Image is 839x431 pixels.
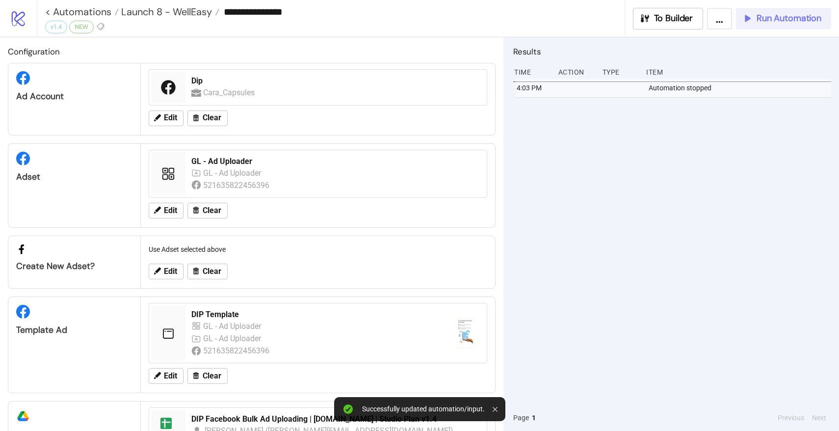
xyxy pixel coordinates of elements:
a: Launch 8 - WellEasy [119,7,219,17]
span: Page [513,412,529,423]
span: Edit [164,372,177,380]
div: Type [602,63,639,81]
button: Edit [149,110,184,126]
div: Item [645,63,831,81]
button: Clear [187,368,228,384]
div: Create new adset? [16,261,132,272]
span: Clear [203,206,221,215]
div: Action [557,63,595,81]
span: Edit [164,206,177,215]
div: Dip [191,76,481,86]
div: Automation stopped [648,79,834,97]
div: Ad Account [16,91,132,102]
div: Use Adset selected above [145,240,491,259]
span: To Builder [654,13,693,24]
h2: Results [513,45,831,58]
div: Cara_Capsules [203,86,257,99]
button: Edit [149,368,184,384]
div: GL - Ad Uploader [203,167,263,179]
div: 521635822456396 [203,345,271,357]
div: GL - Ad Uploader [203,332,263,345]
button: Edit [149,203,184,218]
div: 4:03 PM [516,79,553,97]
div: v1.4 [45,21,67,33]
button: Previous [775,412,807,423]
div: Template Ad [16,324,132,336]
div: Adset [16,171,132,183]
span: Run Automation [757,13,821,24]
button: To Builder [633,8,704,29]
span: Clear [203,113,221,122]
a: < Automations [45,7,119,17]
button: Edit [149,264,184,279]
div: DIP Facebook Bulk Ad Uploading | [DOMAIN_NAME] | Studio Plan v1.4 [191,414,481,425]
div: DIP Template [191,309,442,320]
button: 1 [529,412,539,423]
h2: Configuration [8,45,496,58]
span: Launch 8 - WellEasy [119,5,212,18]
button: Clear [187,203,228,218]
div: Successfully updated automation/input. [362,405,485,413]
div: Time [513,63,551,81]
span: Edit [164,267,177,276]
div: 521635822456396 [203,179,271,191]
span: Edit [164,113,177,122]
button: Clear [187,264,228,279]
span: Clear [203,372,221,380]
div: GL - Ad Uploader [203,320,263,332]
button: ... [707,8,732,29]
span: Clear [203,267,221,276]
button: Next [809,412,829,423]
button: Run Automation [736,8,831,29]
img: https://scontent-fra3-1.xx.fbcdn.net/v/t45.1600-4/472819590_120216004797060755_126935559542522562... [449,318,481,349]
div: GL - Ad Uploader [191,156,481,167]
div: NEW [69,21,94,33]
button: Clear [187,110,228,126]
